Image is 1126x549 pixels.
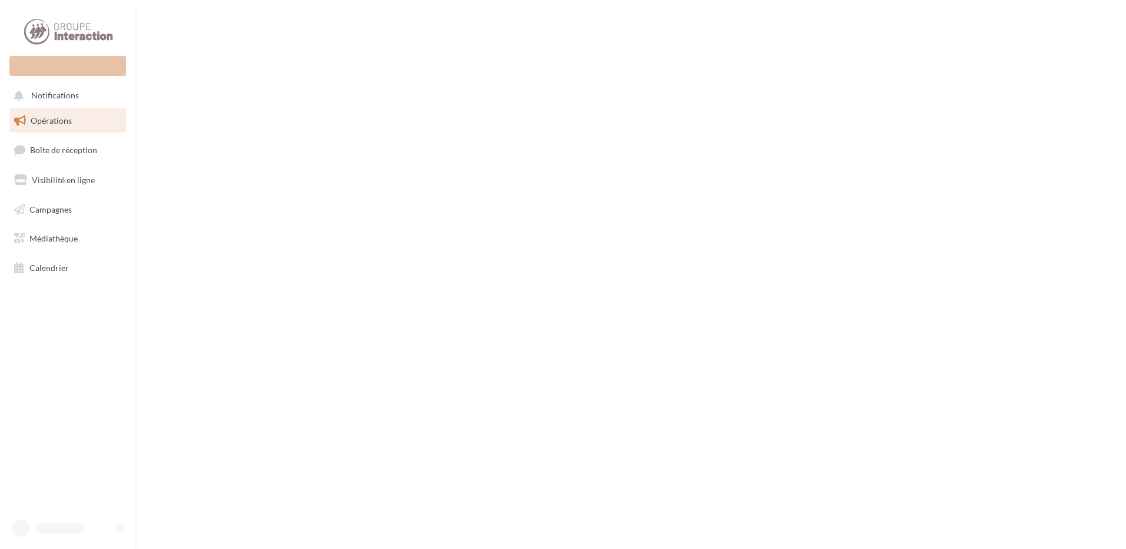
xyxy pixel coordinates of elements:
[7,197,128,222] a: Campagnes
[29,263,69,273] span: Calendrier
[31,91,79,101] span: Notifications
[30,145,97,155] span: Boîte de réception
[7,108,128,133] a: Opérations
[31,115,72,125] span: Opérations
[7,226,128,251] a: Médiathèque
[29,233,78,243] span: Médiathèque
[29,204,72,214] span: Campagnes
[7,168,128,193] a: Visibilité en ligne
[32,175,95,185] span: Visibilité en ligne
[7,137,128,163] a: Boîte de réception
[7,256,128,280] a: Calendrier
[9,56,126,76] div: Nouvelle campagne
